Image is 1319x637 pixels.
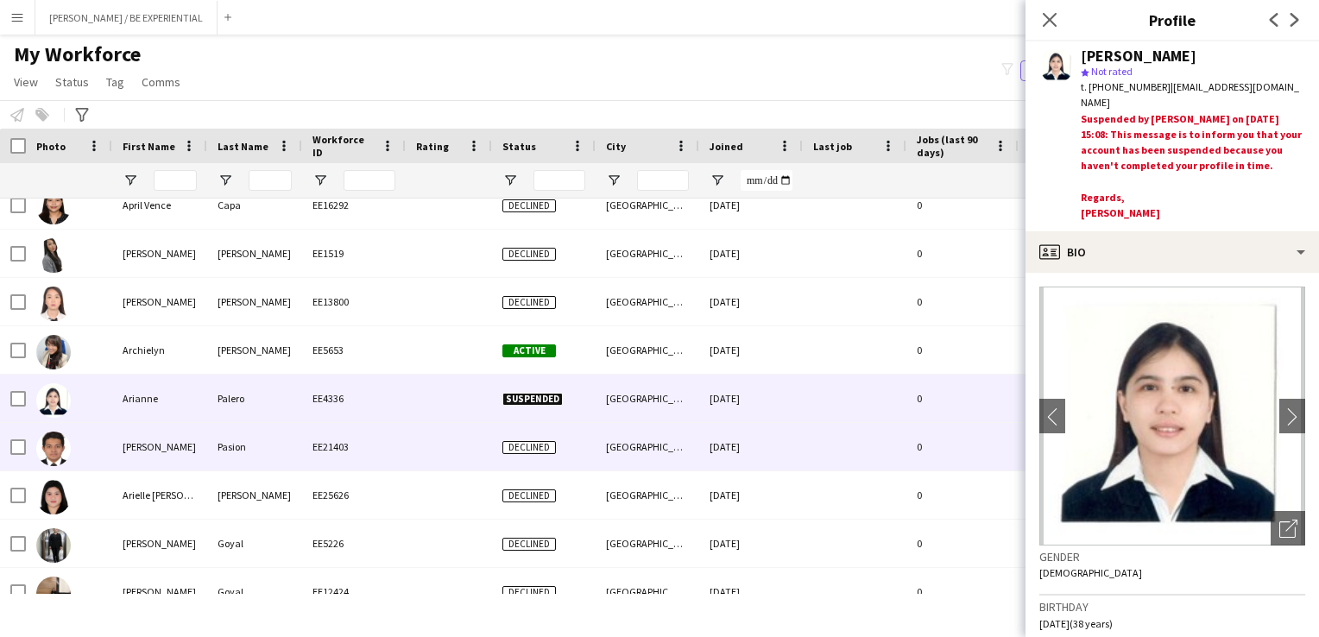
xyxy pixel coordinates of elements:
[302,520,406,567] div: EE5226
[1081,48,1196,64] div: [PERSON_NAME]
[1039,617,1113,630] span: [DATE] (38 years)
[502,393,563,406] span: Suspended
[710,140,743,153] span: Joined
[106,74,124,90] span: Tag
[813,140,852,153] span: Last job
[1019,326,1129,374] div: Self-employed Crew
[312,173,328,188] button: Open Filter Menu
[302,375,406,422] div: EE4336
[123,173,138,188] button: Open Filter Menu
[48,71,96,93] a: Status
[302,568,406,615] div: EE12424
[502,586,556,599] span: Declined
[596,471,699,519] div: [GEOGRAPHIC_DATA]
[699,278,803,325] div: [DATE]
[502,296,556,309] span: Declined
[36,480,71,514] img: Arielle Johannah Mae Reyes
[637,170,689,191] input: City Filter Input
[1081,80,1299,109] span: | [EMAIL_ADDRESS][DOMAIN_NAME]
[416,140,449,153] span: Rating
[302,181,406,229] div: EE16292
[36,528,71,563] img: Ariza Jane Goyal
[99,71,131,93] a: Tag
[1039,566,1142,579] span: [DEMOGRAPHIC_DATA]
[112,520,207,567] div: [PERSON_NAME]
[207,520,302,567] div: Goyal
[502,489,556,502] span: Declined
[344,170,395,191] input: Workforce ID Filter Input
[502,248,556,261] span: Declined
[699,326,803,374] div: [DATE]
[1019,375,1129,422] div: Self-employed Crew
[596,278,699,325] div: [GEOGRAPHIC_DATA]
[154,170,197,191] input: First Name Filter Input
[741,170,792,191] input: Joined Filter Input
[142,74,180,90] span: Comms
[123,140,175,153] span: First Name
[207,423,302,470] div: Pasion
[302,230,406,277] div: EE1519
[699,181,803,229] div: [DATE]
[917,133,988,159] span: Jobs (last 90 days)
[302,471,406,519] div: EE25626
[606,173,622,188] button: Open Filter Menu
[312,133,375,159] span: Workforce ID
[36,335,71,369] img: Archielyn Gesmundo
[1039,287,1305,546] img: Crew avatar or photo
[302,423,406,470] div: EE21403
[596,181,699,229] div: [GEOGRAPHIC_DATA]
[36,383,71,418] img: Arianne Palero
[1020,60,1107,81] button: Everyone5,896
[1026,231,1319,273] div: Bio
[502,344,556,357] span: Active
[1019,230,1129,277] div: Self-employed Crew
[112,375,207,422] div: Arianne
[699,568,803,615] div: [DATE]
[596,423,699,470] div: [GEOGRAPHIC_DATA]
[7,71,45,93] a: View
[249,170,292,191] input: Last Name Filter Input
[596,326,699,374] div: [GEOGRAPHIC_DATA]
[207,326,302,374] div: [PERSON_NAME]
[1271,511,1305,546] div: Open photos pop-in
[112,471,207,519] div: Arielle [PERSON_NAME] [PERSON_NAME]
[906,520,1019,567] div: 0
[1019,181,1129,229] div: Self-employed Crew
[596,230,699,277] div: [GEOGRAPHIC_DATA]
[36,190,71,224] img: April Vence Capa
[302,326,406,374] div: EE5653
[906,278,1019,325] div: 0
[207,471,302,519] div: [PERSON_NAME]
[502,173,518,188] button: Open Filter Menu
[112,181,207,229] div: April Vence
[14,74,38,90] span: View
[906,181,1019,229] div: 0
[112,278,207,325] div: [PERSON_NAME]
[1039,599,1305,615] h3: Birthday
[606,140,626,153] span: City
[1019,471,1129,519] div: Self-employed Crew
[218,173,233,188] button: Open Filter Menu
[1091,65,1133,78] span: Not rated
[699,230,803,277] div: [DATE]
[906,471,1019,519] div: 0
[699,520,803,567] div: [DATE]
[502,199,556,212] span: Declined
[112,326,207,374] div: Archielyn
[207,181,302,229] div: Capa
[596,520,699,567] div: [GEOGRAPHIC_DATA]
[36,577,71,611] img: Ariza Jane Goyal
[502,441,556,454] span: Declined
[112,230,207,277] div: [PERSON_NAME]
[906,423,1019,470] div: 0
[207,230,302,277] div: [PERSON_NAME]
[36,432,71,466] img: Ariel Pasion
[906,230,1019,277] div: 0
[710,173,725,188] button: Open Filter Menu
[906,568,1019,615] div: 0
[533,170,585,191] input: Status Filter Input
[1019,568,1129,615] div: Self-employed Crew
[72,104,92,125] app-action-btn: Advanced filters
[36,238,71,273] img: Arceli Pamintuan
[1019,520,1129,567] div: Self-employed Crew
